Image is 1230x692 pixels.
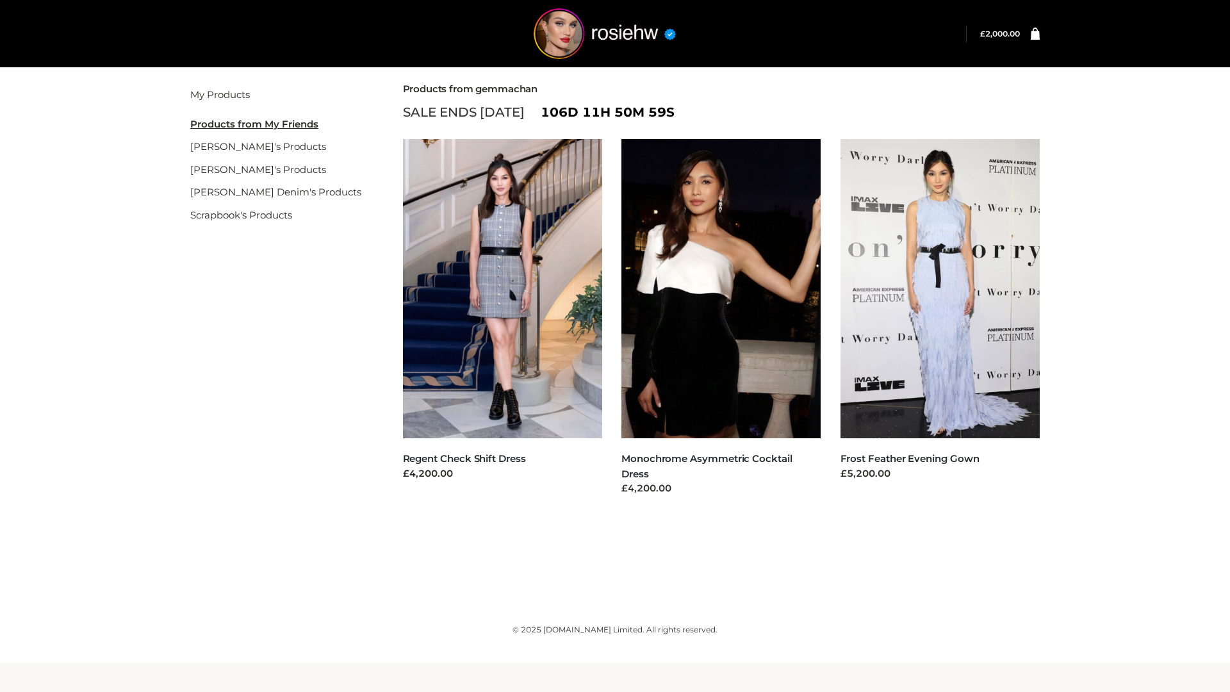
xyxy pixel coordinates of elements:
[541,101,675,123] span: 106d 11h 50m 59s
[190,623,1040,636] div: © 2025 [DOMAIN_NAME] Limited. All rights reserved.
[840,466,1040,481] div: £5,200.00
[403,101,1040,123] div: SALE ENDS [DATE]
[190,209,292,221] a: Scrapbook's Products
[190,186,361,198] a: [PERSON_NAME] Denim's Products
[403,466,603,481] div: £4,200.00
[980,29,1020,38] bdi: 2,000.00
[980,29,985,38] span: £
[190,140,326,152] a: [PERSON_NAME]'s Products
[980,29,1020,38] a: £2,000.00
[190,163,326,176] a: [PERSON_NAME]'s Products
[621,481,821,496] div: £4,200.00
[403,83,1040,95] h2: Products from gemmachan
[403,452,526,465] a: Regent Check Shift Dress
[840,452,980,465] a: Frost Feather Evening Gown
[190,118,318,130] u: Products from My Friends
[190,88,250,101] a: My Products
[509,8,701,59] img: rosiehw
[621,452,792,479] a: Monochrome Asymmetric Cocktail Dress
